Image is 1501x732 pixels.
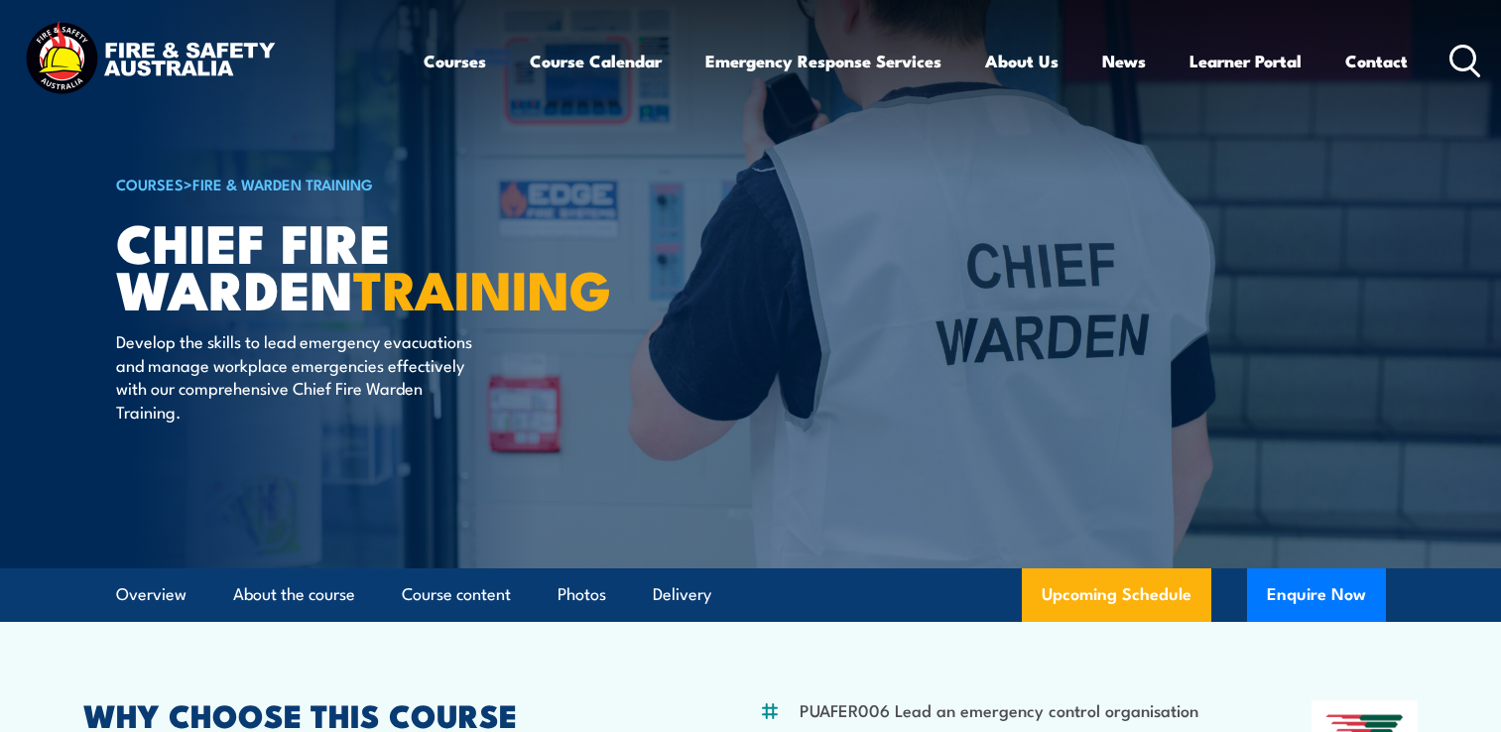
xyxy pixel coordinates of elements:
a: Course content [402,568,511,621]
a: Photos [558,568,606,621]
a: About the course [233,568,355,621]
h6: > [116,172,606,195]
a: Courses [424,35,486,87]
a: Course Calendar [530,35,662,87]
a: Emergency Response Services [705,35,941,87]
a: News [1102,35,1146,87]
h1: Chief Fire Warden [116,218,606,310]
a: Delivery [653,568,711,621]
a: About Us [985,35,1059,87]
li: PUAFER006 Lead an emergency control organisation [800,698,1198,721]
h2: WHY CHOOSE THIS COURSE [83,700,663,728]
a: Contact [1345,35,1408,87]
strong: TRAINING [353,246,611,328]
a: Learner Portal [1189,35,1302,87]
a: COURSES [116,173,184,194]
p: Develop the skills to lead emergency evacuations and manage workplace emergencies effectively wit... [116,329,478,423]
a: Upcoming Schedule [1022,568,1211,622]
button: Enquire Now [1247,568,1386,622]
a: Overview [116,568,187,621]
a: Fire & Warden Training [192,173,373,194]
